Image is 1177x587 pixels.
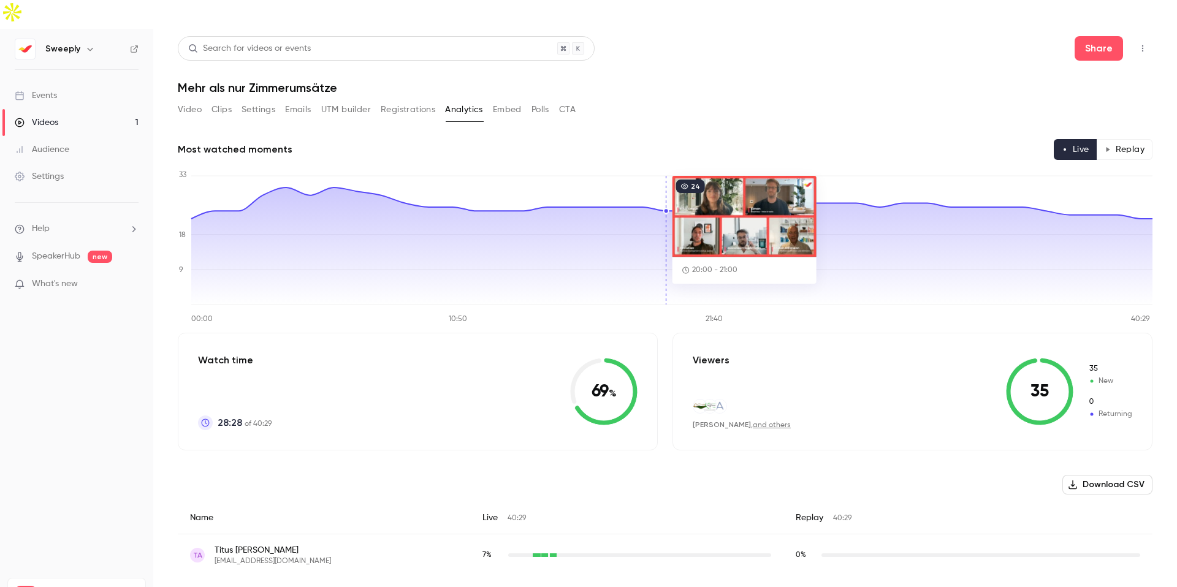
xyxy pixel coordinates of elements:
div: Events [15,89,57,102]
div: , [693,420,791,430]
span: Titus [PERSON_NAME] [215,544,331,556]
p: of 40:29 [218,415,272,430]
button: Live [1054,139,1097,160]
a: SpeakerHub [32,250,80,263]
span: 0 % [796,551,806,559]
h6: Sweeply [45,43,80,55]
tspan: 40:29 [1131,316,1150,323]
h2: Most watched moments [178,142,292,157]
div: titus.abraham@igeuk.co.uk [178,534,1152,577]
p: Watch time [198,353,272,368]
button: Settings [242,100,275,119]
button: Registrations [381,100,435,119]
button: Clips [211,100,232,119]
tspan: 9 [179,267,183,274]
div: Settings [15,170,64,183]
span: Returning [1088,396,1132,407]
div: Live [470,502,783,534]
span: Returning [1088,409,1132,420]
h1: Mehr als nur Zimmerumsätze [178,80,1152,95]
span: 7 % [482,551,492,559]
tspan: 10:50 [449,316,467,323]
div: Name [178,502,470,534]
tspan: 21:40 [706,316,723,323]
span: [PERSON_NAME] [693,420,751,429]
button: Polls [531,100,549,119]
button: Replay [1097,139,1152,160]
div: Search for videos or events [188,42,311,55]
tspan: 33 [179,172,186,179]
a: and others [753,422,791,429]
img: hotelkongress.at [703,400,717,413]
tspan: 00:00 [191,316,213,323]
div: Audience [15,143,69,156]
span: Help [32,222,50,235]
button: Embed [493,100,522,119]
span: new [88,251,112,263]
span: New [1088,376,1132,387]
span: What's new [32,278,78,290]
div: Replay [783,502,1153,534]
span: 40:29 [508,515,526,522]
div: Videos [15,116,58,129]
p: Viewers [693,353,729,368]
button: Analytics [445,100,483,119]
iframe: Noticeable Trigger [124,279,139,290]
span: Live watch time [482,550,502,561]
button: Download CSV [1062,475,1152,494]
span: TA [193,550,202,561]
li: help-dropdown-opener [15,222,139,235]
img: invite-hotels.de [693,400,707,413]
tspan: 18 [179,232,186,239]
span: [EMAIL_ADDRESS][DOMAIN_NAME] [215,556,331,566]
button: Top Bar Actions [1133,39,1152,58]
span: 28:28 [218,415,242,430]
button: UTM builder [321,100,371,119]
span: 40:29 [833,515,851,522]
button: CTA [559,100,576,119]
img: Sweeply [15,39,35,59]
span: Replay watch time [796,550,815,561]
img: athmannundathmann.de [713,400,726,413]
span: New [1088,363,1132,374]
button: Share [1075,36,1123,61]
button: Video [178,100,202,119]
button: Emails [285,100,311,119]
